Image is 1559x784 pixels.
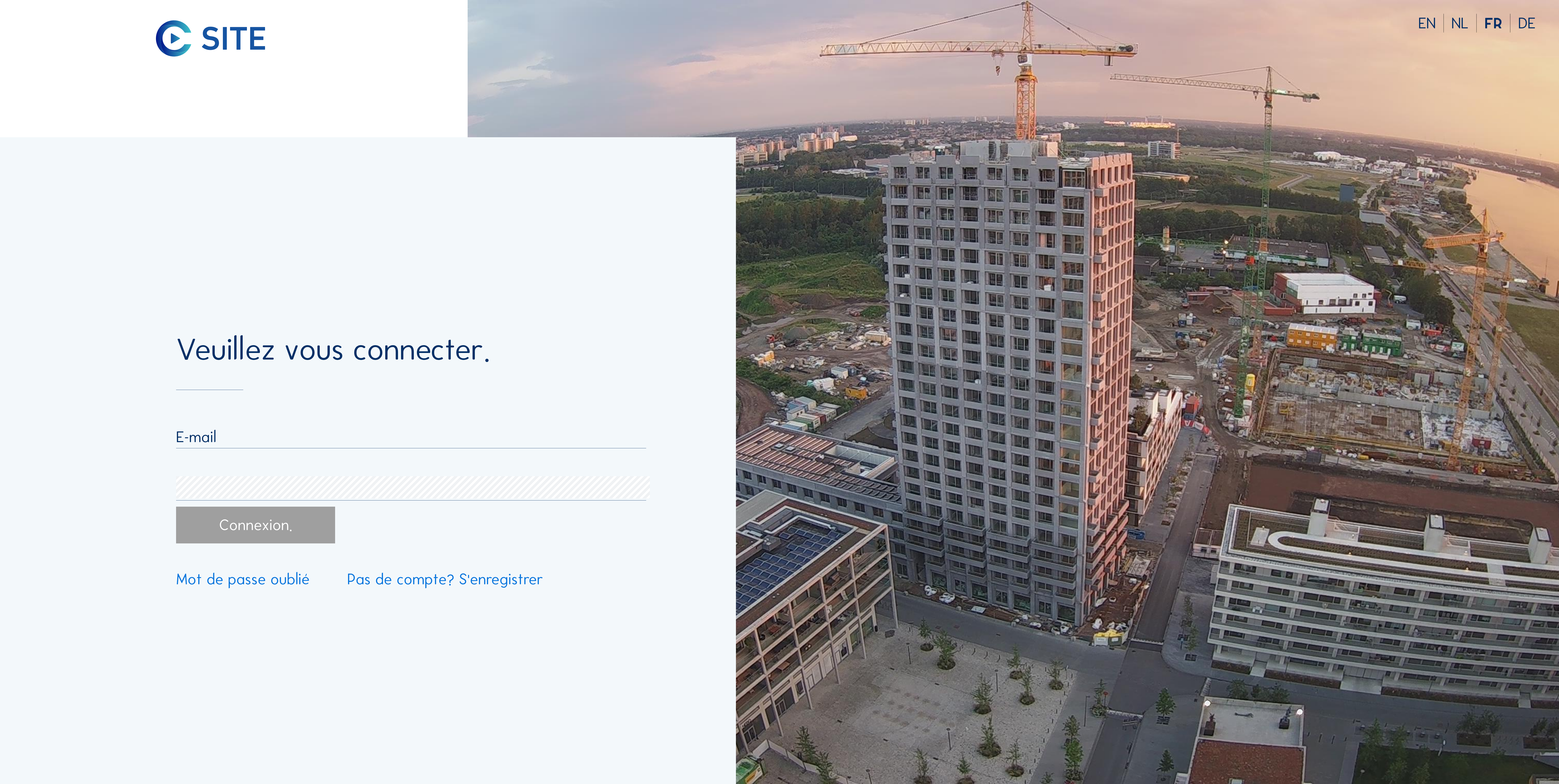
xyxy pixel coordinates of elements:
div: Veuillez vous connecter. [176,334,646,390]
div: FR [1484,16,1510,31]
div: Connexion. [176,507,335,543]
div: NL [1451,16,1477,31]
img: C-SITE logo [156,20,265,57]
div: EN [1418,16,1444,31]
input: E-mail [176,428,646,446]
a: Pas de compte? S'enregistrer [347,572,543,587]
div: DE [1518,16,1536,31]
a: Mot de passe oublié [176,572,310,587]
